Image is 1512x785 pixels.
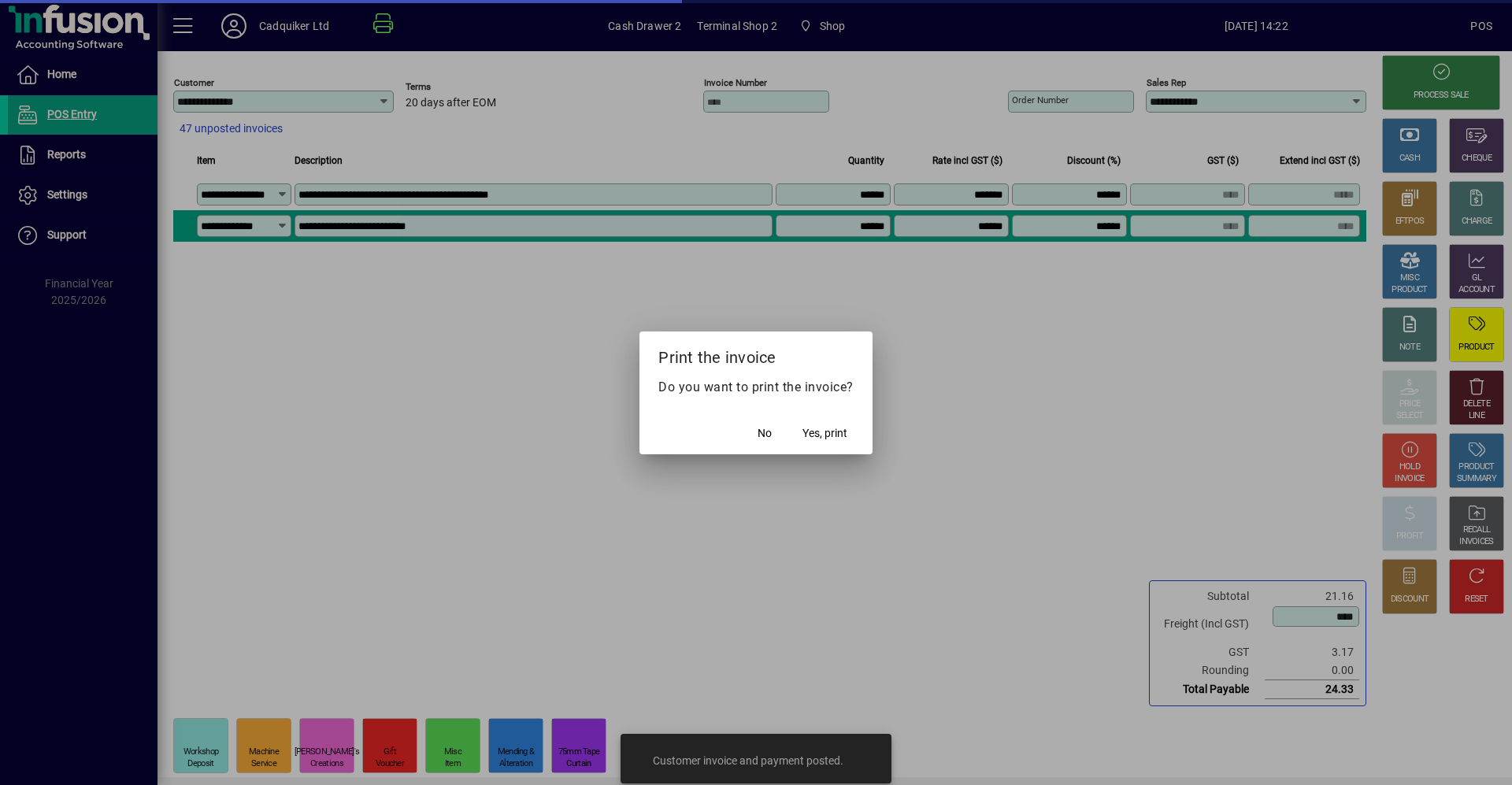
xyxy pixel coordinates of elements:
span: Yes, print [802,425,847,442]
p: Do you want to print the invoice? [658,378,854,397]
button: No [739,420,790,448]
span: No [758,425,772,442]
button: Yes, print [796,420,854,448]
h2: Print the invoice [639,331,873,377]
